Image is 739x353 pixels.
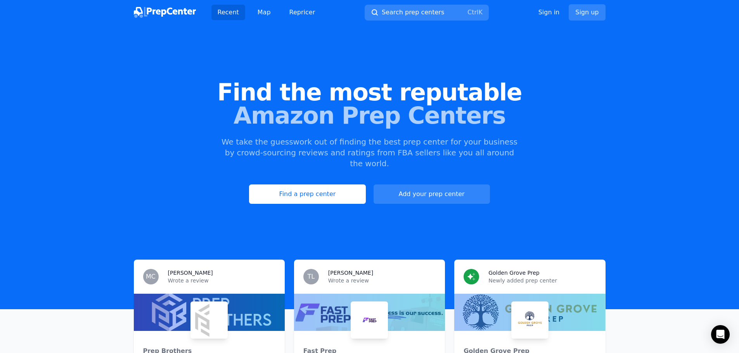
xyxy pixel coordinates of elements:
a: Add your prep center [374,184,490,204]
img: PrepCenter [134,7,196,18]
p: Wrote a review [168,277,275,284]
div: Open Intercom Messenger [711,325,730,344]
a: Repricer [283,5,322,20]
p: Newly added prep center [488,277,596,284]
kbd: Ctrl [467,9,478,16]
span: Amazon Prep Centers [12,104,727,127]
a: Sign up [569,4,605,21]
a: Recent [211,5,245,20]
span: Search prep centers [382,8,444,17]
img: Prep Brothers [192,303,226,337]
a: Sign in [538,8,560,17]
span: TL [307,274,315,280]
h3: [PERSON_NAME] [328,269,373,277]
button: Search prep centersCtrlK [365,5,489,21]
kbd: K [478,9,483,16]
a: Map [251,5,277,20]
a: Find a prep center [249,184,365,204]
img: Golden Grove Prep [513,303,547,337]
p: We take the guesswork out of finding the best prep center for your business by crowd-sourcing rev... [221,136,519,169]
h3: Golden Grove Prep [488,269,539,277]
span: Find the most reputable [12,81,727,104]
h3: [PERSON_NAME] [168,269,213,277]
p: Wrote a review [328,277,436,284]
img: Fast Prep [352,303,386,337]
span: MC [146,274,156,280]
